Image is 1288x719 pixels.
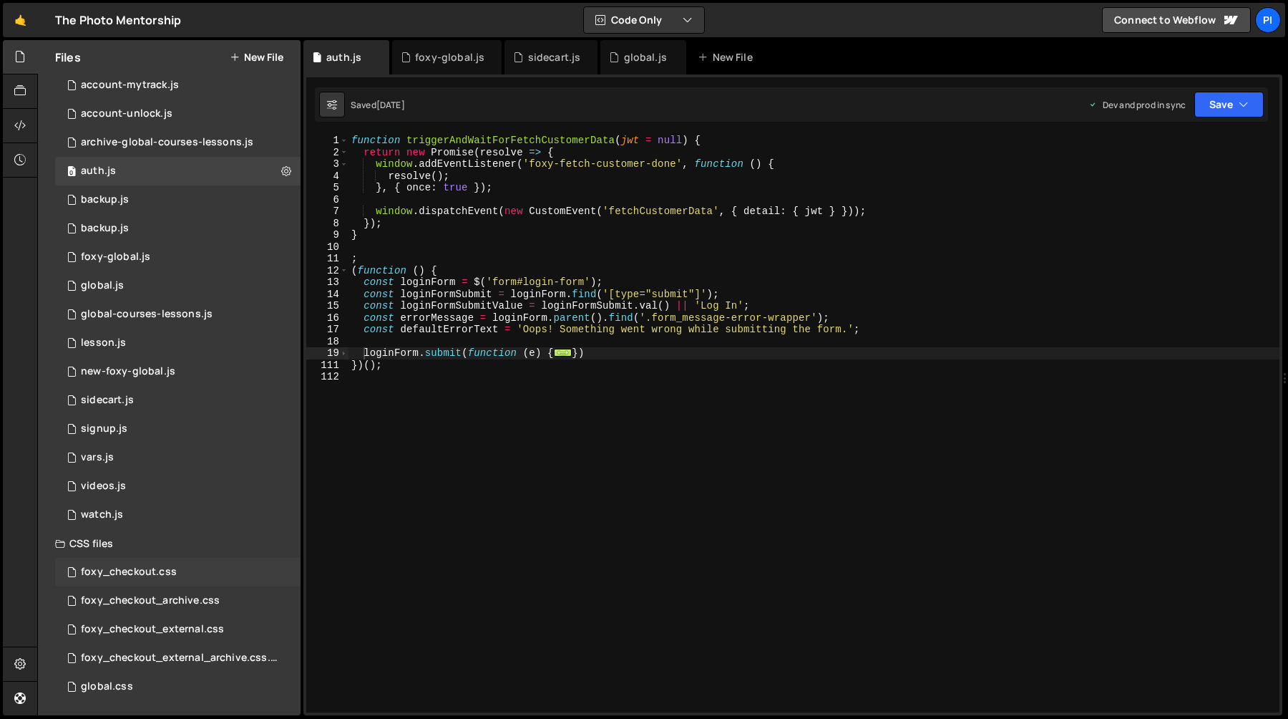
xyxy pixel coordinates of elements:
[306,265,348,277] div: 12
[55,128,301,157] div: 13533/43968.js
[55,386,301,415] div: 13533/43446.js
[81,308,213,321] div: global-courses-lessons.js
[351,99,405,111] div: Saved
[81,279,124,292] div: global.js
[55,615,301,644] div: 13533/38747.css
[306,359,348,372] div: 111
[326,50,361,64] div: auth.js
[55,11,181,29] div: The Photo Mentorship
[306,371,348,383] div: 112
[81,508,123,521] div: watch.js
[306,158,348,170] div: 3
[306,147,348,159] div: 2
[55,644,306,672] div: 13533/44029.css
[38,529,301,558] div: CSS files
[306,229,348,241] div: 9
[415,50,484,64] div: foxy-global.js
[81,652,278,665] div: foxy_checkout_external_archive.css.css
[230,52,283,63] button: New File
[81,365,175,378] div: new-foxy-global.js
[81,193,129,206] div: backup.js
[55,501,301,529] div: 13533/38527.js
[1194,92,1264,117] button: Save
[306,206,348,218] div: 7
[81,594,220,607] div: foxy_checkout_archive.css
[306,241,348,254] div: 10
[81,394,134,407] div: sidecart.js
[306,300,348,312] div: 15
[81,222,129,235] div: backup.js
[55,271,301,300] div: 13533/39483.js
[1255,7,1281,33] a: Pi
[306,135,348,147] div: 1
[306,289,348,301] div: 14
[55,672,301,701] div: 13533/35489.css
[55,185,301,214] div: 13533/45031.js
[306,194,348,206] div: 6
[3,3,38,37] a: 🤙
[554,349,572,357] span: ...
[67,167,76,178] span: 0
[55,357,301,386] div: 13533/40053.js
[81,251,150,264] div: foxy-global.js
[306,276,348,289] div: 13
[624,50,667,64] div: global.js
[306,170,348,183] div: 4
[55,472,301,501] div: 13533/42246.js
[306,253,348,265] div: 11
[81,680,133,693] div: global.css
[81,480,126,493] div: videos.js
[376,99,405,111] div: [DATE]
[55,243,301,271] div: 13533/34219.js
[698,50,758,64] div: New File
[1088,99,1186,111] div: Dev and prod in sync
[55,157,301,185] div: 13533/34034.js
[55,443,301,472] div: 13533/38978.js
[55,329,301,357] div: 13533/35472.js
[584,7,704,33] button: Code Only
[81,337,126,349] div: lesson.js
[55,558,301,587] div: 13533/38507.css
[55,415,301,443] div: 13533/35364.js
[306,218,348,230] div: 8
[81,423,127,435] div: signup.js
[81,136,253,149] div: archive-global-courses-lessons.js
[81,165,116,178] div: auth.js
[55,71,301,100] div: 13533/38628.js
[55,214,301,243] div: 13533/45030.js
[1102,7,1251,33] a: Connect to Webflow
[81,451,114,464] div: vars.js
[55,587,301,615] div: 13533/44030.css
[81,107,172,120] div: account-unlock.js
[306,324,348,336] div: 17
[81,79,179,92] div: account-mytrack.js
[55,300,301,329] div: 13533/35292.js
[306,336,348,348] div: 18
[528,50,581,64] div: sidecart.js
[306,312,348,324] div: 16
[55,100,301,128] div: 13533/41206.js
[81,566,177,579] div: foxy_checkout.css
[306,182,348,194] div: 5
[55,49,81,65] h2: Files
[306,347,348,359] div: 19
[81,623,224,636] div: foxy_checkout_external.css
